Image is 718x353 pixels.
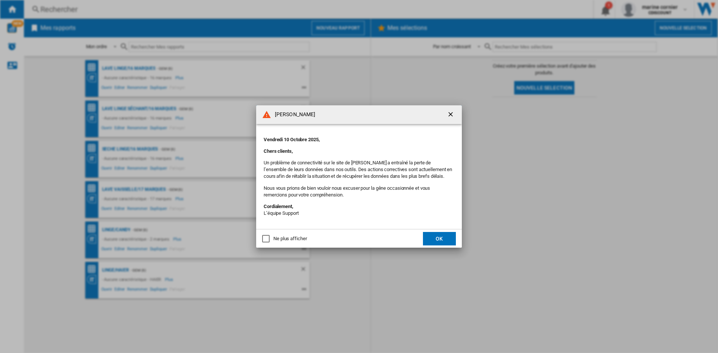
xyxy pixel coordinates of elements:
[271,111,315,118] h4: [PERSON_NAME]
[264,148,293,154] strong: Chers clients,
[273,235,307,242] div: Ne plus afficher
[423,232,456,245] button: OK
[447,111,456,120] ng-md-icon: getI18NText('BUTTONS.CLOSE_DIALOG')
[264,185,454,198] p: Nous vous prions de bien vouloir nous excuser pour la gêne occasionnée et vous remercions pour vo...
[264,160,454,180] p: Un problème de connectivité sur le site de [PERSON_NAME] a entraîné la perte de l’ensemble de leu...
[264,137,320,142] strong: Vendredi 10 Octobre 2025,
[264,203,454,217] p: L’équipe Support
[262,235,307,242] md-checkbox: Ne plus afficher
[264,204,293,209] strong: Cordialement,
[444,107,459,122] button: getI18NText('BUTTONS.CLOSE_DIALOG')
